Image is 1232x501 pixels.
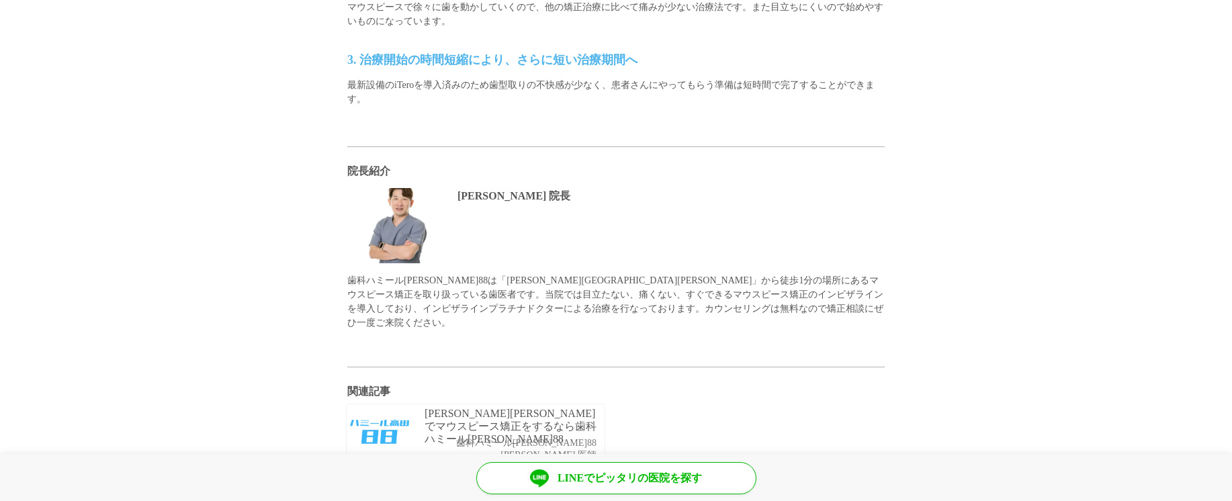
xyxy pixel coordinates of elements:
[476,462,756,494] a: LINEでピッタリの医院を探す
[339,397,612,472] a: 歯科ハミール高田88[PERSON_NAME][PERSON_NAME]でマウスピース矯正をするなら歯科ハミール[PERSON_NAME]88歯科ハミール[PERSON_NAME]88[PERS...
[425,407,601,446] p: [PERSON_NAME][PERSON_NAME]でマウスピース矯正をするなら歯科ハミール[PERSON_NAME]88
[347,273,885,330] p: 歯科ハミール[PERSON_NAME]88は「[PERSON_NAME][GEOGRAPHIC_DATA][PERSON_NAME]」から徒歩1分の場所にあるマウスピース矯正を取り扱っている歯医...
[347,188,447,263] img: %E3%82%B9%E3%82%AF%E3%83%AA%E3%83%BC%E3%83%B3%E3%82%B7%E3%83%A7%E3%83%83%E3%83%88%202024-12-27%20...
[456,438,597,449] p: 歯科ハミール[PERSON_NAME]88
[347,52,885,68] h3: 3. 治療開始の時間短縮により、さらに短い治療期間へ
[347,164,885,178] h2: 院長紹介
[347,384,885,398] h2: 関連記事
[347,78,885,106] p: 最新設備のiTeroを導入済みのため歯型取りの不快感が少なく、患者さんにやってもらう準備は短時間で完了することができます。
[347,404,414,465] img: 歯科ハミール高田88
[457,188,885,204] p: [PERSON_NAME] 院長
[456,450,597,461] p: [PERSON_NAME] 医師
